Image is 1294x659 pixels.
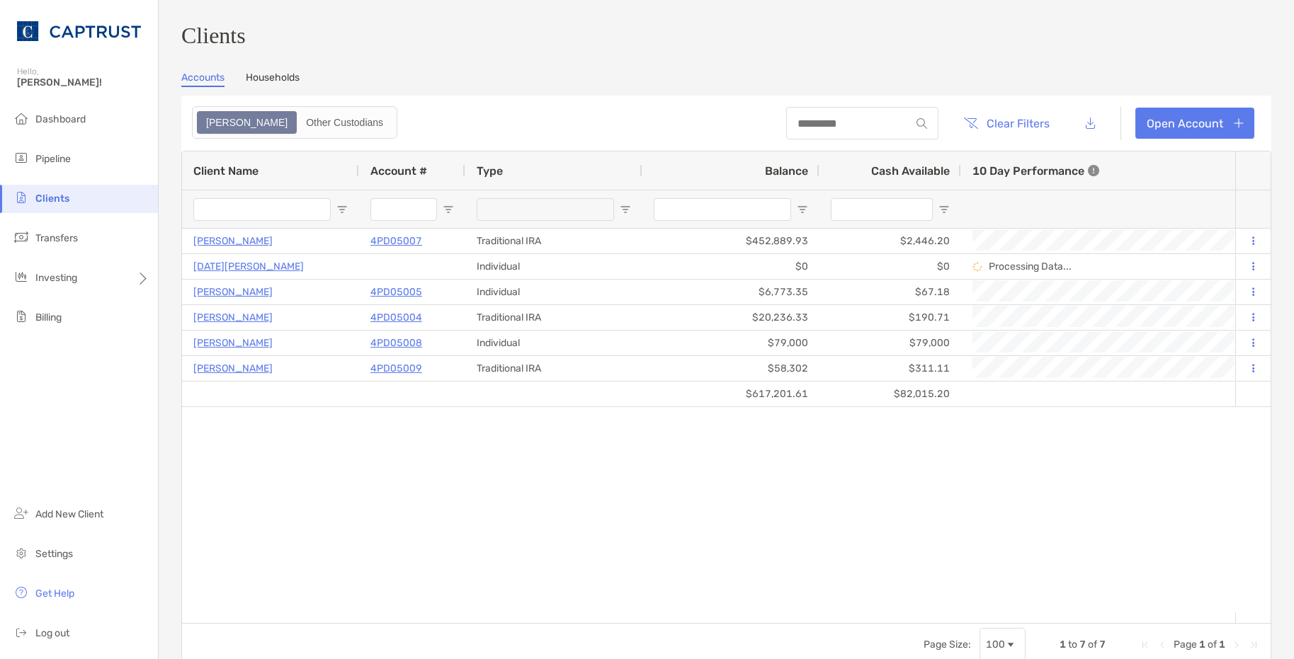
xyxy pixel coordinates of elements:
[17,76,149,88] span: [PERSON_NAME]!
[986,638,1005,651] div: 100
[193,258,304,275] a: [DATE][PERSON_NAME]
[1248,639,1259,651] div: Last Page
[13,229,30,246] img: transfers icon
[35,272,77,284] span: Investing
[336,204,348,215] button: Open Filter Menu
[972,262,982,272] img: Processing Data icon
[1231,639,1242,651] div: Next Page
[819,305,961,330] div: $190.71
[193,334,273,352] a: [PERSON_NAME]
[35,588,74,600] span: Get Help
[370,334,422,352] a: 4PD05008
[654,198,791,221] input: Balance Filter Input
[1208,638,1217,651] span: of
[1079,638,1086,651] span: 7
[193,360,273,377] a: [PERSON_NAME]
[13,544,30,561] img: settings icon
[17,6,141,57] img: CAPTRUST Logo
[298,113,391,132] div: Other Custodians
[13,308,30,325] img: billing icon
[35,113,86,125] span: Dashboard
[938,204,950,215] button: Open Filter Menu
[642,229,819,253] div: $452,889.93
[477,164,503,178] span: Type
[642,331,819,355] div: $79,000
[620,204,631,215] button: Open Filter Menu
[819,356,961,381] div: $311.11
[370,198,437,221] input: Account # Filter Input
[989,260,1072,273] p: Processing Data...
[1157,639,1168,651] div: Previous Page
[13,624,30,641] img: logout icon
[1199,638,1205,651] span: 1
[924,638,971,651] div: Page Size:
[465,356,642,381] div: Traditional IRA
[198,113,295,132] div: Zoe
[465,280,642,304] div: Individual
[35,232,78,244] span: Transfers
[370,309,422,326] a: 4PD05004
[193,164,259,178] span: Client Name
[642,305,819,330] div: $20,236.33
[193,232,273,250] a: [PERSON_NAME]
[35,548,73,560] span: Settings
[13,189,30,206] img: clients icon
[465,305,642,330] div: Traditional IRA
[13,110,30,127] img: dashboard icon
[35,627,69,639] span: Log out
[13,268,30,285] img: investing icon
[181,71,225,87] a: Accounts
[35,193,69,205] span: Clients
[1174,638,1197,651] span: Page
[831,198,933,221] input: Cash Available Filter Input
[443,204,454,215] button: Open Filter Menu
[35,311,62,323] span: Billing
[193,309,273,326] a: [PERSON_NAME]
[13,505,30,522] img: add_new_client icon
[370,283,422,301] a: 4PD05005
[370,164,427,178] span: Account #
[465,254,642,279] div: Individual
[819,331,961,355] div: $79,000
[972,151,1099,190] div: 10 Day Performance
[246,71,300,87] a: Households
[871,164,950,178] span: Cash Available
[13,149,30,166] img: pipeline icon
[1088,638,1097,651] span: of
[916,118,927,129] img: input icon
[765,164,808,178] span: Balance
[370,360,422,377] a: 4PD05009
[465,331,642,355] div: Individual
[642,254,819,279] div: $0
[1140,639,1151,651] div: First Page
[953,108,1060,139] button: Clear Filters
[35,508,103,520] span: Add New Client
[1219,638,1225,651] span: 1
[193,198,331,221] input: Client Name Filter Input
[181,23,1271,49] h3: Clients
[642,356,819,381] div: $58,302
[1135,108,1254,139] a: Open Account
[642,382,819,406] div: $617,201.61
[370,232,422,250] a: 4PD05007
[642,280,819,304] div: $6,773.35
[819,280,961,304] div: $67.18
[797,204,808,215] button: Open Filter Menu
[192,106,397,139] div: segmented control
[465,229,642,253] div: Traditional IRA
[819,229,961,253] div: $2,446.20
[819,254,961,279] div: $0
[193,283,273,301] a: [PERSON_NAME]
[819,382,961,406] div: $82,015.20
[1060,638,1066,651] span: 1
